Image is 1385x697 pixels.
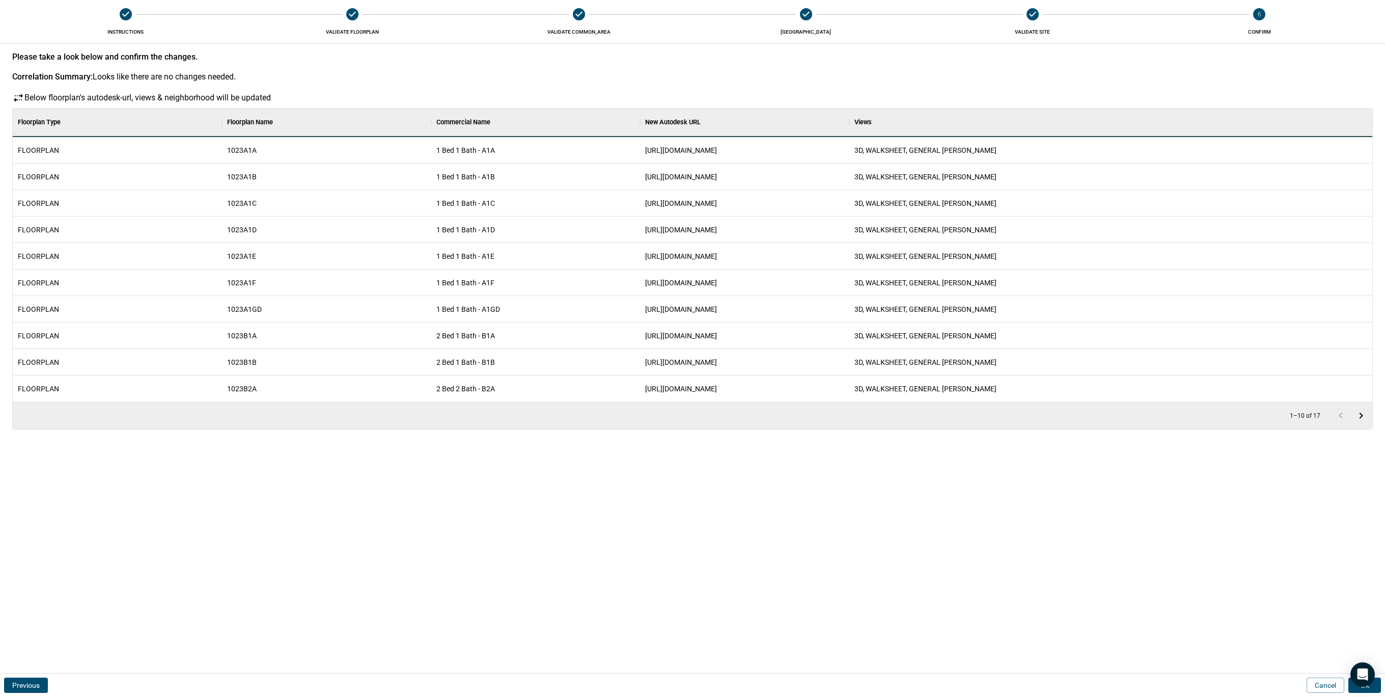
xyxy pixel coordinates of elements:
[1351,406,1371,426] button: Go to next page
[1290,413,1320,419] p: 1–10 of 17
[1258,11,1261,18] text: 6
[18,278,59,288] span: FLOORPLAN
[436,278,494,288] span: 1 Bed 1 Bath - A1F
[436,225,495,235] span: 1 Bed 1 Bath - A1D
[227,108,273,137] div: Floorplan Name
[431,108,641,137] div: Commercial Name
[12,72,93,82] div: Correlation Summary:
[854,357,996,367] span: 3D, WALKSHEET, GENERAL [PERSON_NAME]
[1350,662,1375,687] div: Open Intercom Messenger
[436,145,495,155] span: 1 Bed 1 Bath - A1A
[854,108,872,137] div: Views
[1348,678,1381,693] button: Ok
[854,198,996,208] span: 3D, WALKSHEET, GENERAL [PERSON_NAME]
[436,384,495,394] span: 2 Bed 2 Bath - B2A
[18,384,59,394] span: FLOORPLAN
[854,331,996,341] span: 3D, WALKSHEET, GENERAL [PERSON_NAME]
[849,108,1372,137] div: Views
[436,108,490,137] div: Commercial Name
[93,72,236,82] span: Looks like there are no changes needed.
[854,384,996,394] span: 3D, WALKSHEET, GENERAL [PERSON_NAME]
[854,225,996,235] span: 3D, WALKSHEET, GENERAL [PERSON_NAME]
[854,251,996,261] span: 3D, WALKSHEET, GENERAL [PERSON_NAME]
[470,29,688,35] span: Validate COMMON_AREA
[227,304,262,314] span: 1023A1GD
[227,384,257,394] span: 1023B2A
[18,331,59,341] span: FLOORPLAN
[1150,29,1369,35] span: Confirm
[645,251,717,261] span: [URL][DOMAIN_NAME]
[697,29,915,35] span: [GEOGRAPHIC_DATA]
[227,357,257,367] span: 1023B1B
[18,172,59,182] span: FLOORPLAN
[436,198,495,208] span: 1 Bed 1 Bath - A1C
[18,225,59,235] span: FLOORPLAN
[645,198,717,208] span: [URL][DOMAIN_NAME]
[645,108,701,137] div: New Autodesk URL
[18,251,59,261] span: FLOORPLAN
[222,108,431,137] div: Floorplan Name
[436,172,495,182] span: 1 Bed 1 Bath - A1B
[13,108,222,137] div: Floorplan Type
[854,145,996,155] span: 3D, WALKSHEET, GENERAL [PERSON_NAME]
[645,384,717,394] span: [URL][DOMAIN_NAME]
[854,304,996,314] span: 3D, WALKSHEET, GENERAL [PERSON_NAME]
[645,331,717,341] span: [URL][DOMAIN_NAME]
[854,278,996,288] span: 3D, WALKSHEET, GENERAL [PERSON_NAME]
[243,29,461,35] span: Validate FLOORPLAN
[227,172,257,182] span: 1023A1B
[645,145,717,155] span: [URL][DOMAIN_NAME]
[227,278,256,288] span: 1023A1F
[227,251,256,261] span: 1023A1E
[645,304,717,314] span: [URL][DOMAIN_NAME]
[4,678,48,693] button: Previous
[227,225,257,235] span: 1023A1D
[18,198,59,208] span: FLOORPLAN
[227,145,257,155] span: 1023A1A
[640,108,849,137] div: New Autodesk URL
[16,29,235,35] span: Instructions
[436,357,495,367] span: 2 Bed 1 Bath - B1B
[436,304,500,314] span: 1 Bed 1 Bath - A1GD
[645,278,717,288] span: [URL][DOMAIN_NAME]
[645,357,717,367] span: [URL][DOMAIN_NAME]
[12,52,1373,62] div: Please take a look below and confirm the changes.
[436,331,495,341] span: 2 Bed 1 Bath - B1A
[923,29,1142,35] span: Validate SITE
[645,172,717,182] span: [URL][DOMAIN_NAME]
[18,145,59,155] span: FLOORPLAN
[645,225,717,235] span: [URL][DOMAIN_NAME]
[436,251,494,261] span: 1 Bed 1 Bath - A1E
[854,172,996,182] span: 3D, WALKSHEET, GENERAL [PERSON_NAME]
[18,304,59,314] span: FLOORPLAN
[227,198,257,208] span: 1023A1C
[1307,678,1344,693] button: Cancel
[24,92,271,104] p: Below floorplan's autodesk-url, views & neighborhood will be updated
[18,357,59,367] span: FLOORPLAN
[227,331,257,341] span: 1023B1A
[18,108,61,137] div: Floorplan Type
